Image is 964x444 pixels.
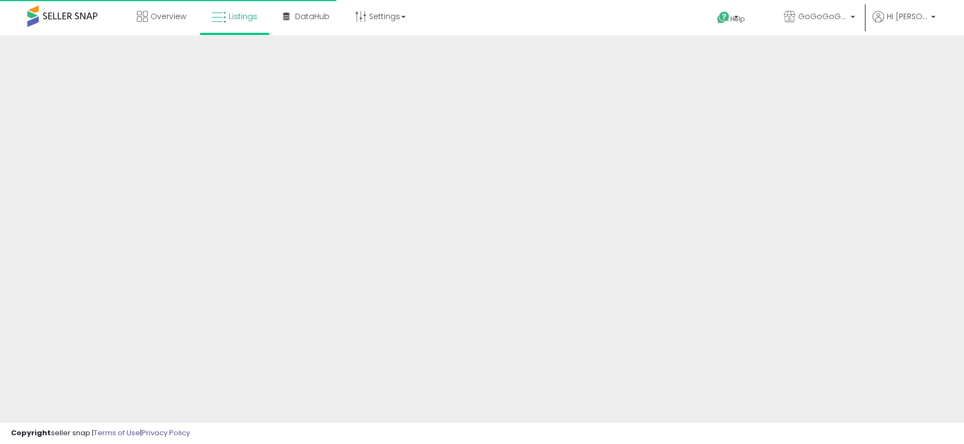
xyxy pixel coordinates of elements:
span: Listings [229,11,257,22]
span: DataHub [295,11,330,22]
i: Get Help [717,11,730,25]
span: GoGoGoGoneLLC [798,11,847,22]
a: Terms of Use [94,428,140,438]
span: Overview [151,11,186,22]
a: Privacy Policy [142,428,190,438]
a: Hi [PERSON_NAME] [873,11,936,36]
div: seller snap | | [11,428,190,439]
strong: Copyright [11,428,51,438]
span: Help [730,14,745,24]
a: Help [708,3,766,36]
span: Hi [PERSON_NAME] [887,11,928,22]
